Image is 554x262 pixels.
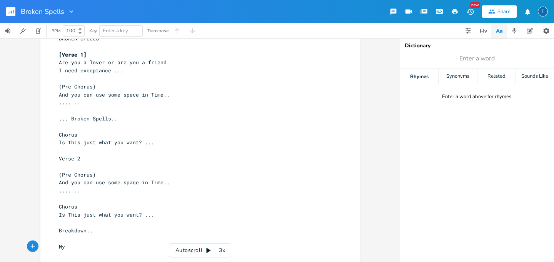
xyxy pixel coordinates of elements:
div: The Killing Tide [538,7,548,17]
span: Breakdown.. [59,227,93,234]
span: .... .. [59,187,80,194]
div: Dictionary [405,43,549,48]
span: Chorus [59,203,77,210]
div: Share [497,8,511,15]
span: Are you a lover or are you a friend [59,59,167,66]
span: My [59,243,65,250]
span: I need exceptance ... [59,67,123,74]
div: Autoscroll [169,244,231,257]
span: Chorus [59,131,77,138]
div: Rhymes [400,69,438,84]
button: T [538,3,548,20]
div: Key [89,28,97,33]
div: Synonyms [439,69,477,84]
div: Sounds Like [516,69,554,84]
span: Broken Spells [21,8,64,15]
div: Transpose [147,28,169,33]
span: Enter a key [103,27,128,34]
div: New [470,2,480,8]
span: And you can use some space in Time.. [59,179,170,186]
button: Share [482,5,517,18]
span: Enter a word [459,54,495,63]
span: ... Broken Spells.. [59,115,117,122]
div: BPM [52,29,60,33]
button: New [462,5,478,18]
div: Related [477,69,516,84]
span: (Pre Chorus) [59,83,96,90]
span: .... .. [59,99,80,106]
span: Is This just what you want? ... [59,211,154,218]
div: Enter a word above for rhymes. [442,93,512,100]
span: And you can use some space in Time.. [59,91,170,98]
span: Verse 2 [59,155,80,162]
span: Is this just what you want? ... [59,139,154,146]
span: (Pre Chorus) [59,171,96,178]
span: [Verse 1] [59,51,87,58]
div: 3x [215,244,229,257]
